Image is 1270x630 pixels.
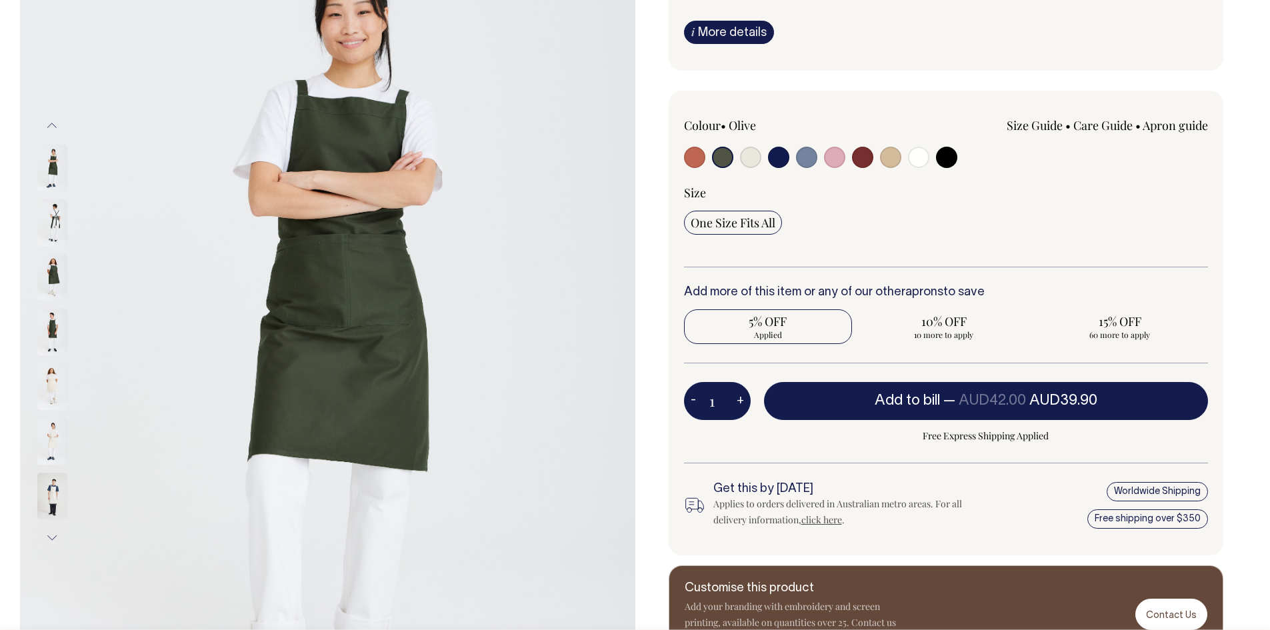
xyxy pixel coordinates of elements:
span: i [691,25,695,39]
span: AUD42.00 [959,394,1026,407]
a: Size Guide [1007,117,1063,133]
input: One Size Fits All [684,211,782,235]
input: 5% OFF Applied [684,309,852,344]
span: 5% OFF [691,313,845,329]
span: 10% OFF [867,313,1021,329]
div: Colour [684,117,894,133]
img: olive [37,254,67,301]
img: olive [37,145,67,191]
span: Free Express Shipping Applied [764,428,1209,444]
h6: Add more of this item or any of our other to save [684,286,1209,299]
button: Add to bill —AUD42.00AUD39.90 [764,382,1209,419]
button: Previous [42,111,62,141]
a: aprons [905,287,943,298]
img: natural [37,418,67,465]
input: 10% OFF 10 more to apply [860,309,1028,344]
span: AUD39.90 [1029,394,1097,407]
span: — [943,394,1097,407]
button: - [684,388,703,415]
div: Size [684,185,1209,201]
img: olive [37,199,67,246]
span: Add to bill [875,394,940,407]
span: One Size Fits All [691,215,775,231]
h6: Customise this product [685,582,898,595]
span: 60 more to apply [1043,329,1197,340]
a: Apron guide [1143,117,1208,133]
img: natural [37,473,67,519]
span: Applied [691,329,845,340]
img: olive [37,309,67,355]
button: Next [42,523,62,553]
img: natural [37,363,67,410]
span: 10 more to apply [867,329,1021,340]
button: + [730,388,751,415]
a: click here [801,513,842,526]
span: • [1135,117,1141,133]
h6: Get this by [DATE] [713,483,971,496]
span: • [721,117,726,133]
a: iMore details [684,21,774,44]
span: 15% OFF [1043,313,1197,329]
a: Care Guide [1073,117,1133,133]
div: Applies to orders delivered in Australian metro areas. For all delivery information, . [713,496,971,528]
label: Olive [729,117,756,133]
span: • [1065,117,1071,133]
input: 15% OFF 60 more to apply [1036,309,1204,344]
a: Contact Us [1135,599,1207,630]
